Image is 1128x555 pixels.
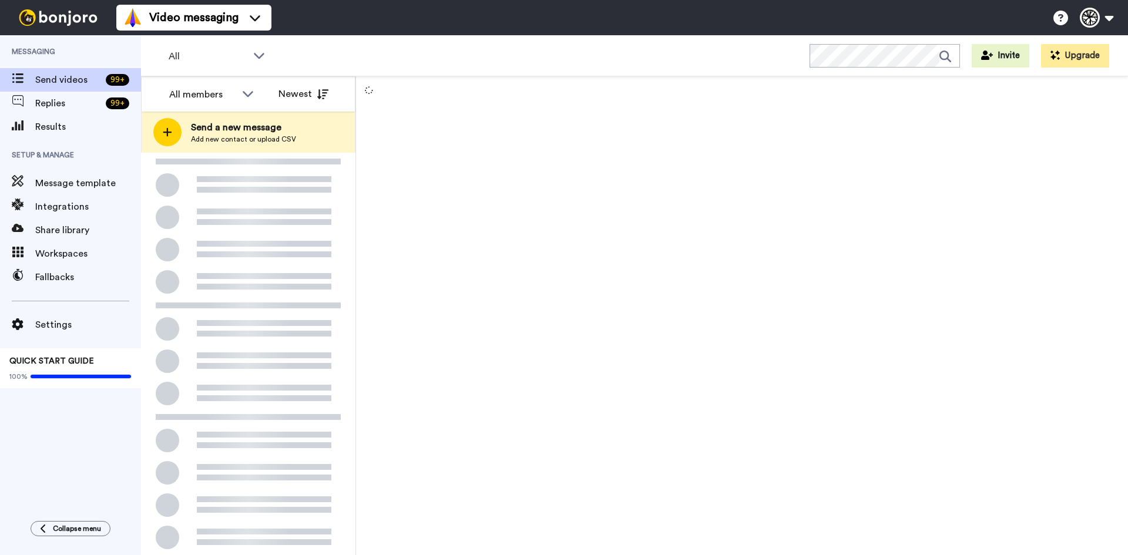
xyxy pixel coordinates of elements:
span: Collapse menu [53,524,101,533]
span: Integrations [35,200,141,214]
img: bj-logo-header-white.svg [14,9,102,26]
span: Add new contact or upload CSV [191,134,296,144]
button: Upgrade [1041,44,1109,68]
button: Invite [972,44,1029,68]
span: Fallbacks [35,270,141,284]
span: Results [35,120,141,134]
button: Collapse menu [31,521,110,536]
img: vm-color.svg [123,8,142,27]
span: QUICK START GUIDE [9,357,94,365]
span: Settings [35,318,141,332]
span: Share library [35,223,141,237]
span: Message template [35,176,141,190]
span: 100% [9,372,28,381]
span: All [169,49,247,63]
span: Send a new message [191,120,296,134]
div: All members [169,88,236,102]
button: Newest [270,82,337,106]
span: Send videos [35,73,101,87]
div: 99 + [106,74,129,86]
span: Replies [35,96,101,110]
span: Workspaces [35,247,141,261]
span: Video messaging [149,9,239,26]
div: 99 + [106,97,129,109]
